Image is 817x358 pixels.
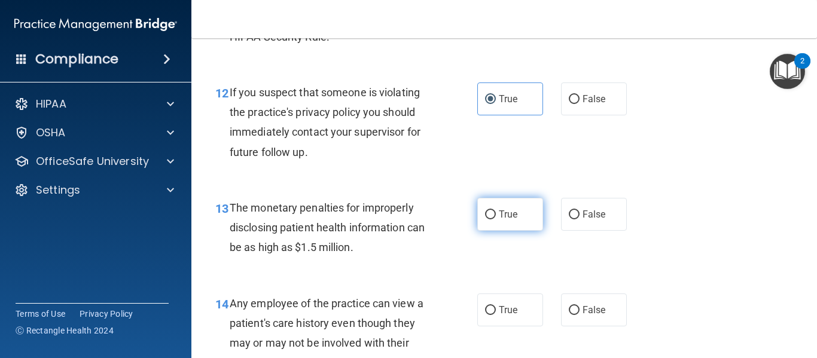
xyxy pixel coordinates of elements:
button: Open Resource Center, 2 new notifications [770,54,805,89]
p: Settings [36,183,80,197]
input: False [569,95,580,104]
a: HIPAA [14,97,174,111]
input: False [569,306,580,315]
span: If you suspect that someone is violating the practice's privacy policy you should immediately con... [230,86,420,158]
p: OfficeSafe University [36,154,149,169]
span: False [583,93,606,105]
a: Privacy Policy [80,308,133,320]
span: True [499,209,517,220]
span: The monetary penalties for improperly disclosing patient health information can be as high as $1.... [230,201,425,253]
p: OSHA [36,126,66,140]
span: Ⓒ Rectangle Health 2024 [16,325,114,336]
p: HIPAA [36,97,66,111]
a: OfficeSafe University [14,154,174,169]
span: False [583,209,606,220]
span: 13 [215,201,228,216]
input: True [485,95,496,104]
span: 14 [215,297,228,311]
a: OSHA [14,126,174,140]
input: True [485,210,496,219]
input: False [569,210,580,219]
h4: Compliance [35,51,118,68]
img: PMB logo [14,13,177,36]
input: True [485,306,496,315]
span: False [583,304,606,316]
a: Terms of Use [16,308,65,320]
span: 12 [215,86,228,100]
span: True [499,93,517,105]
a: Settings [14,183,174,197]
div: 2 [800,61,804,77]
span: True [499,304,517,316]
